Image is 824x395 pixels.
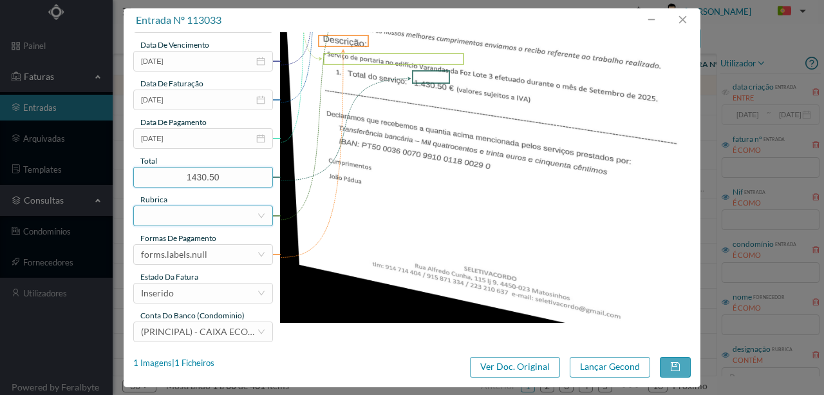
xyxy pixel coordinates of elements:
[256,95,265,104] i: icon: calendar
[136,14,221,26] span: entrada nº 113033
[140,195,167,204] span: rubrica
[141,284,174,303] div: Inserido
[140,272,198,282] span: estado da fatura
[140,40,209,50] span: data de vencimento
[257,212,265,220] i: icon: down
[257,289,265,297] i: icon: down
[140,117,207,127] span: data de pagamento
[256,134,265,143] i: icon: calendar
[470,357,560,378] button: Ver Doc. Original
[140,79,203,88] span: data de faturação
[257,328,265,336] i: icon: down
[140,311,245,320] span: conta do banco (condominio)
[140,233,216,243] span: Formas de Pagamento
[767,1,811,22] button: PT
[133,357,214,370] div: 1 Imagens | 1 Ficheiros
[570,357,650,378] button: Lançar Gecond
[257,251,265,258] i: icon: down
[141,326,440,337] span: (PRINCIPAL) - CAIXA ECONOMICA MONTEPIO GERAL ([FINANCIAL_ID])
[256,57,265,66] i: icon: calendar
[140,156,157,166] span: total
[141,245,207,264] div: forms.labels.null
